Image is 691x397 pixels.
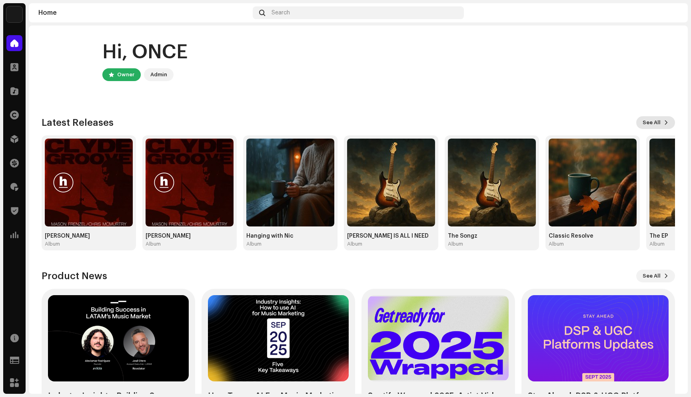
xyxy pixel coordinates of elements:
[347,233,435,239] div: [PERSON_NAME] IS ALL I NEED
[636,116,675,129] button: See All
[45,241,60,247] div: Album
[448,233,536,239] div: The Songz
[146,241,161,247] div: Album
[45,233,133,239] div: [PERSON_NAME]
[649,241,665,247] div: Album
[272,10,290,16] span: Search
[146,139,234,226] img: 7c2353f4-b1ce-4a20-bc80-22a44e4d0e79
[246,139,334,226] img: 3bc4de66-30c3-400e-a67f-4bb7ed2d0ff6
[643,115,661,131] span: See All
[549,139,637,226] img: 4fcd6e8c-49fe-4bbd-8382-5e76714e6801
[549,241,564,247] div: Album
[665,6,678,19] img: 47cee0b4-327a-46a5-a73e-5de2c09caa83
[102,40,188,65] div: Hi, ONCE
[347,241,362,247] div: Album
[246,241,262,247] div: Album
[146,233,234,239] div: [PERSON_NAME]
[38,10,250,16] div: Home
[636,270,675,282] button: See All
[150,70,167,79] div: Admin
[45,139,133,226] img: e1e2c79e-d4dc-4ee7-8aa9-22b3bb18ce75
[448,139,536,226] img: 30a972ba-ecfb-4e66-8049-291a74d5f1f3
[347,139,435,226] img: daed619c-8ba7-45a6-8933-e50a1e04fdb9
[246,233,334,239] div: Hanging with Nic
[117,70,134,79] div: Owner
[42,36,90,84] img: 47cee0b4-327a-46a5-a73e-5de2c09caa83
[549,233,637,239] div: Classic Resolve
[448,241,463,247] div: Album
[42,270,107,282] h3: Product News
[6,6,22,22] img: 3c15539d-cd2b-4772-878f-6f4a7d7ba8c3
[643,268,661,284] span: See All
[42,116,114,129] h3: Latest Releases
